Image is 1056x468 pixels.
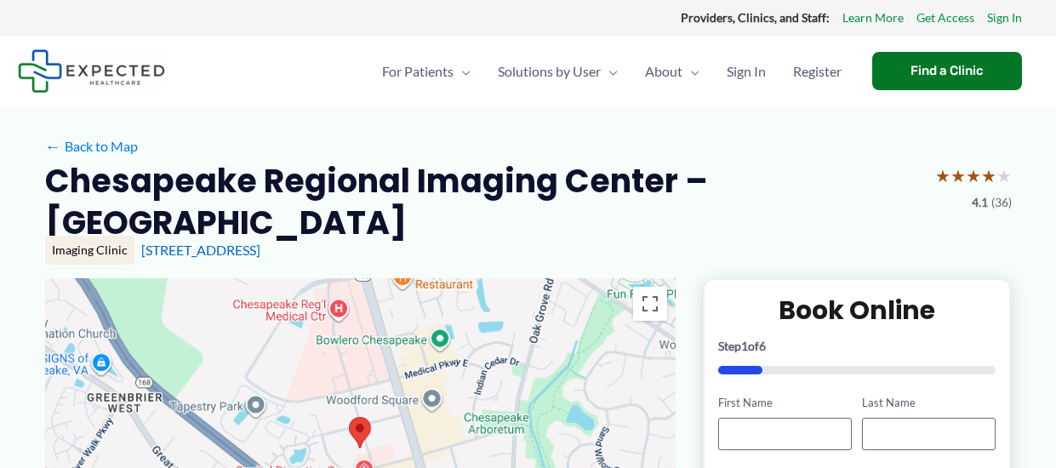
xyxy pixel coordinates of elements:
p: Step of [718,340,996,352]
span: ★ [935,160,950,191]
span: Menu Toggle [682,42,699,101]
label: First Name [718,395,852,411]
span: ★ [950,160,966,191]
img: Expected Healthcare Logo - side, dark font, small [18,49,165,93]
span: 1 [741,339,748,353]
span: Menu Toggle [454,42,471,101]
a: Find a Clinic [872,52,1022,90]
a: Get Access [916,7,974,29]
h2: Chesapeake Regional Imaging Center – [GEOGRAPHIC_DATA] [45,160,922,244]
span: 6 [759,339,766,353]
a: For PatientsMenu Toggle [368,42,484,101]
span: Sign In [727,42,766,101]
span: For Patients [382,42,454,101]
span: ★ [966,160,981,191]
span: ← [45,138,61,154]
h2: Book Online [718,294,996,327]
a: Register [779,42,855,101]
span: ★ [996,160,1012,191]
span: Menu Toggle [601,42,618,101]
a: ←Back to Map [45,134,138,159]
a: Learn More [842,7,904,29]
a: Sign In [987,7,1022,29]
a: Sign In [713,42,779,101]
label: Last Name [862,395,996,411]
span: 4.1 [972,191,988,214]
a: [STREET_ADDRESS] [141,242,260,258]
strong: Providers, Clinics, and Staff: [681,10,830,25]
nav: Primary Site Navigation [368,42,855,101]
span: About [645,42,682,101]
span: (36) [991,191,1012,214]
button: Toggle fullscreen view [633,287,667,321]
span: Register [793,42,842,101]
a: Solutions by UserMenu Toggle [484,42,631,101]
span: Solutions by User [498,42,601,101]
span: ★ [981,160,996,191]
a: AboutMenu Toggle [631,42,713,101]
div: Imaging Clinic [45,236,134,265]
